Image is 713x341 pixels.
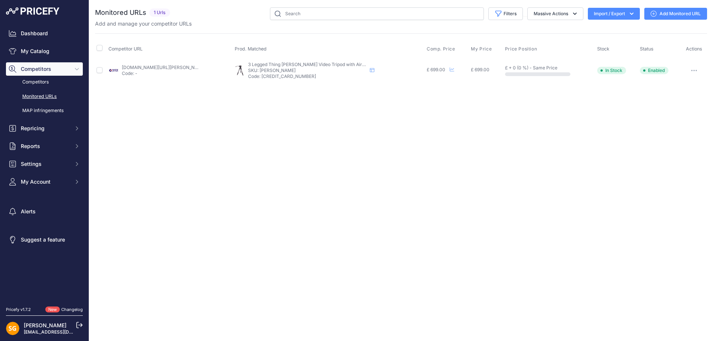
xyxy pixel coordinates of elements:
span: New [45,306,60,313]
button: Settings [6,157,83,171]
a: Monitored URLs [6,90,83,103]
input: Search [270,7,484,20]
button: My Price [471,46,493,52]
span: £ 699.00 [471,67,489,72]
p: SKU: [PERSON_NAME] [248,68,367,73]
span: Status [640,46,654,52]
span: Enabled [640,67,668,74]
button: Reports [6,140,83,153]
button: Massive Actions [527,7,583,20]
a: [EMAIL_ADDRESS][DOMAIN_NAME] [24,329,101,335]
span: Prod. Matched [235,46,267,52]
a: My Catalog [6,45,83,58]
a: [DOMAIN_NAME][URL][PERSON_NAME] [122,65,206,70]
span: Competitors [21,65,69,73]
span: Settings [21,160,69,168]
a: Alerts [6,205,83,218]
button: Price Position [505,46,538,52]
p: Add and manage your competitor URLs [95,20,192,27]
button: Comp. Price [427,46,457,52]
span: Price Position [505,46,537,52]
span: Comp. Price [427,46,455,52]
button: Competitors [6,62,83,76]
a: Dashboard [6,27,83,40]
span: My Price [471,46,492,52]
button: Filters [488,7,523,20]
span: Actions [686,46,702,52]
button: My Account [6,175,83,188]
span: 3 Legged Thing [PERSON_NAME] Video Tripod with AirHed Cine-V - Darkness [248,62,411,67]
a: Changelog [61,307,83,312]
span: Competitor URL [108,46,143,52]
img: Pricefy Logo [6,7,59,15]
a: Add Monitored URL [644,8,707,20]
a: MAP infringements [6,104,83,117]
span: Reports [21,142,69,150]
button: Repricing [6,122,83,135]
span: Stock [597,46,609,52]
a: [PERSON_NAME] [24,322,66,328]
span: My Account [21,178,69,186]
h2: Monitored URLs [95,7,146,18]
span: £ + 0 (0 %) - Same Price [505,65,557,71]
span: In Stock [597,67,626,74]
nav: Sidebar [6,27,83,298]
span: £ 699.00 [427,67,445,72]
span: Repricing [21,125,69,132]
span: 1 Urls [149,9,170,17]
button: Import / Export [588,8,640,20]
p: Code: [CREDIT_CARD_NUMBER] [248,73,367,79]
a: Competitors [6,76,83,89]
a: Suggest a feature [6,233,83,246]
p: Code: - [122,71,199,76]
div: Pricefy v1.7.2 [6,306,31,313]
